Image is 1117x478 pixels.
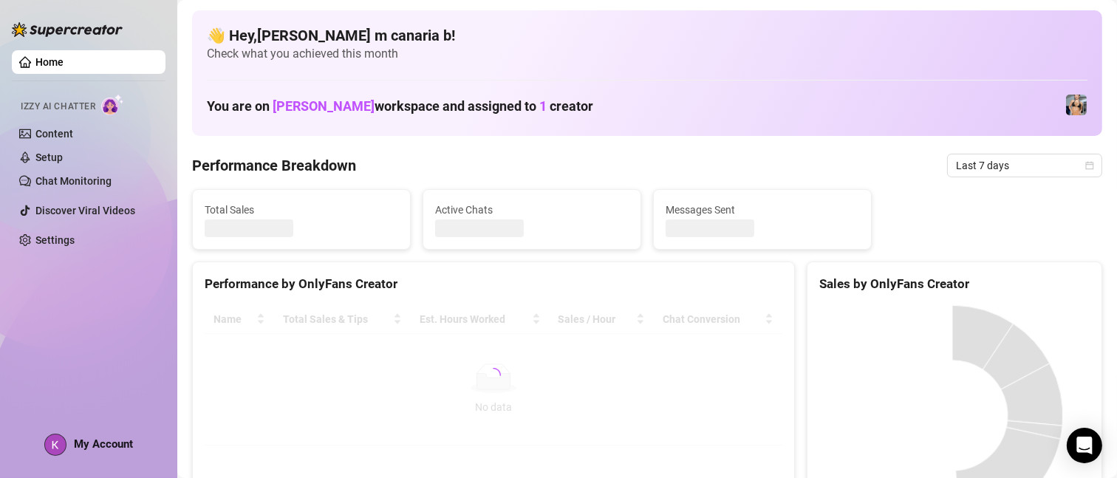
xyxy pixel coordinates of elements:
span: Active Chats [435,202,629,218]
a: Setup [35,151,63,163]
img: AI Chatter [101,94,124,115]
div: Sales by OnlyFans Creator [819,274,1090,294]
div: Performance by OnlyFans Creator [205,274,782,294]
span: [PERSON_NAME] [273,98,375,114]
span: Last 7 days [956,154,1093,177]
span: 1 [539,98,547,114]
a: Chat Monitoring [35,175,112,187]
span: My Account [74,437,133,451]
img: ACg8ocKl0acM2LYiqVjP1tsr0YPXM_cRKZFG1Ch15SAVarLh188cPmYD=s96-c [45,434,66,455]
a: Home [35,56,64,68]
a: Content [35,128,73,140]
h1: You are on workspace and assigned to creator [207,98,593,115]
img: Veronica [1066,95,1087,115]
a: Discover Viral Videos [35,205,135,216]
span: Total Sales [205,202,398,218]
span: Check what you achieved this month [207,46,1087,62]
img: logo-BBDzfeDw.svg [12,22,123,37]
span: Messages Sent [666,202,859,218]
a: Settings [35,234,75,246]
h4: 👋 Hey, [PERSON_NAME] m canaria b ! [207,25,1087,46]
div: Open Intercom Messenger [1067,428,1102,463]
span: calendar [1085,161,1094,170]
span: Izzy AI Chatter [21,100,95,114]
h4: Performance Breakdown [192,155,356,176]
span: loading [486,368,501,383]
